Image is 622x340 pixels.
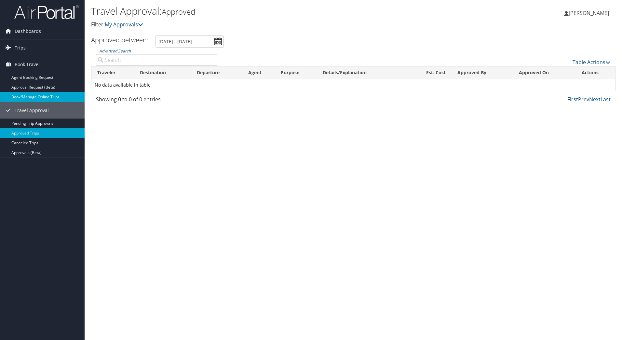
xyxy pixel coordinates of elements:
a: Next [589,96,601,103]
th: Approved On: activate to sort column ascending [513,66,576,79]
input: [DATE] - [DATE] [155,35,224,48]
th: Actions [576,66,615,79]
th: Details/Explanation [317,66,408,79]
th: Est. Cost: activate to sort column ascending [408,66,452,79]
a: First [567,96,578,103]
p: Filter: [91,21,441,29]
th: Traveler: activate to sort column ascending [91,66,134,79]
h3: Approved between: [91,35,148,44]
a: Table Actions [573,59,611,66]
th: Purpose [275,66,317,79]
th: Approved By: activate to sort column ascending [452,66,513,79]
a: My Approvals [105,21,143,28]
small: Approved [162,6,195,17]
span: [PERSON_NAME] [569,9,609,17]
span: Travel Approval [15,102,49,119]
span: Book Travel [15,56,40,73]
a: [PERSON_NAME] [564,3,615,23]
h1: Travel Approval: [91,4,441,18]
th: Departure: activate to sort column ascending [191,66,242,79]
div: Showing 0 to 0 of 0 entries [96,95,217,106]
td: No data available in table [91,79,615,91]
span: Trips [15,40,26,56]
a: Advanced Search [99,48,131,54]
th: Destination: activate to sort column ascending [134,66,191,79]
a: Last [601,96,611,103]
img: airportal-logo.png [14,4,79,20]
span: Dashboards [15,23,41,39]
a: Prev [578,96,589,103]
input: Advanced Search [96,54,217,66]
th: Agent [242,66,275,79]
